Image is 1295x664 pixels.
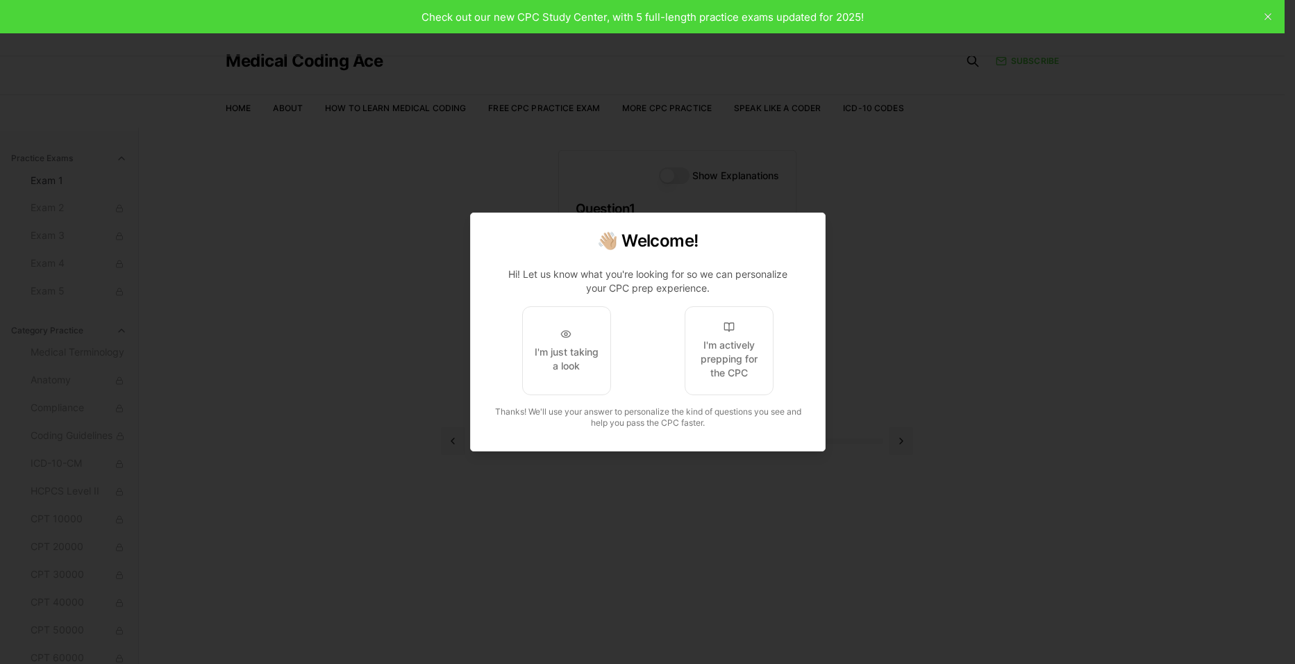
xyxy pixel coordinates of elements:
button: I'm actively prepping for the CPC [685,306,774,395]
h2: 👋🏼 Welcome! [487,230,808,252]
button: I'm just taking a look [521,306,610,395]
p: Hi! Let us know what you're looking for so we can personalize your CPC prep experience. [499,267,797,295]
div: I'm actively prepping for the CPC [696,338,762,380]
div: I'm just taking a look [533,345,599,373]
span: Thanks! We'll use your answer to personalize the kind of questions you see and help you pass the ... [494,406,801,428]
